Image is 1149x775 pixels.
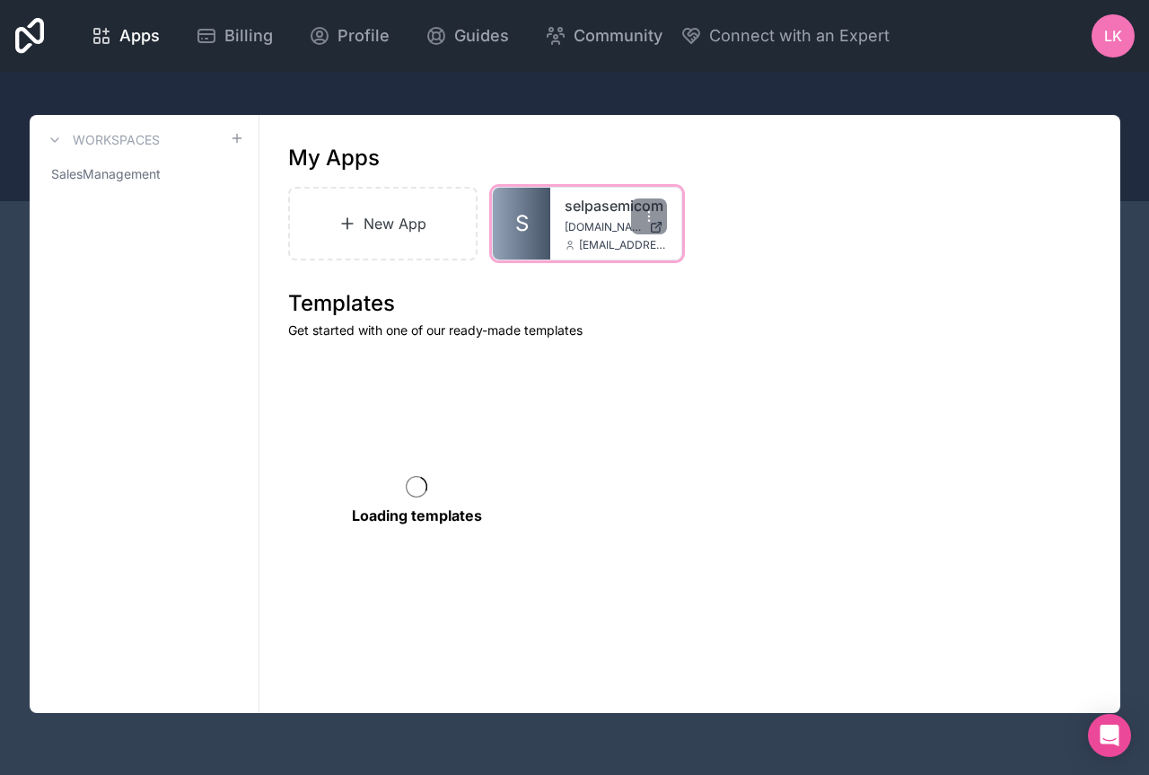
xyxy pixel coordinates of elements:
a: [DOMAIN_NAME] [565,220,667,234]
a: New App [288,187,478,260]
span: S [515,209,529,238]
a: Apps [76,16,174,56]
h1: My Apps [288,144,380,172]
h3: Workspaces [73,131,160,149]
a: Workspaces [44,129,160,151]
span: Connect with an Expert [709,23,890,48]
p: Loading templates [352,505,482,526]
div: Open Intercom Messenger [1088,714,1131,757]
span: SalesManagement [51,165,161,183]
a: Community [531,16,677,56]
span: Profile [338,23,390,48]
button: Connect with an Expert [680,23,890,48]
a: SalesManagement [44,158,244,190]
a: Guides [411,16,523,56]
span: Billing [224,23,273,48]
span: [DOMAIN_NAME] [565,220,642,234]
span: Apps [119,23,160,48]
a: S [493,188,550,260]
span: Guides [454,23,509,48]
p: Get started with one of our ready-made templates [288,321,1092,339]
span: [EMAIL_ADDRESS][DOMAIN_NAME] [579,238,667,252]
a: selpasemicom [565,195,667,216]
span: LK [1104,25,1122,47]
a: Profile [294,16,404,56]
span: Community [574,23,662,48]
h1: Templates [288,289,1092,318]
a: Billing [181,16,287,56]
